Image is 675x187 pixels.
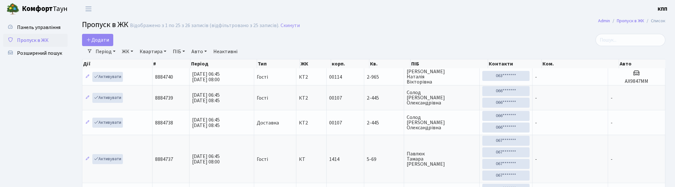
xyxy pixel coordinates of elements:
span: [DATE] 06:45 [DATE] 08:45 [192,116,220,129]
span: 00107 [329,94,342,102]
nav: breadcrumb [588,14,675,28]
span: [DATE] 06:45 [DATE] 08:00 [192,71,220,83]
a: Авто [189,46,209,57]
span: - [535,156,537,163]
a: Активувати [92,154,123,164]
a: Admin [598,17,610,24]
span: 8884739 [155,94,173,102]
b: Комфорт [22,4,53,14]
th: Тип [257,59,300,68]
input: Пошук... [596,34,665,46]
span: [DATE] 06:45 [DATE] 08:00 [192,153,220,165]
th: корп. [331,59,370,68]
th: Контакти [488,59,542,68]
span: - [535,94,537,102]
a: КПП [658,5,667,13]
span: Панель управління [17,24,60,31]
span: [PERSON_NAME] Наталія Вікторівна [407,69,477,84]
a: ЖК [119,46,136,57]
th: Авто [619,59,666,68]
span: 5-69 [367,157,401,162]
span: КТ2 [299,74,324,80]
span: 2-445 [367,95,401,101]
th: Кв. [369,59,410,68]
th: Ком. [542,59,619,68]
a: Активувати [92,118,123,128]
span: Гості [257,157,268,162]
span: Пропуск в ЖК [82,19,128,30]
span: Солод [PERSON_NAME] Олександрівна [407,115,477,130]
span: 8884740 [155,74,173,81]
a: Неактивні [211,46,240,57]
a: Квартира [137,46,169,57]
a: Період [93,46,118,57]
a: Розширений пошук [3,47,68,60]
div: Відображено з 1 по 25 з 26 записів (відфільтровано з 25 записів). [130,23,279,29]
span: Таун [22,4,68,15]
span: КТ [299,157,324,162]
span: - [535,119,537,126]
th: # [153,59,190,68]
a: Скинути [281,23,300,29]
span: 8884738 [155,119,173,126]
img: logo.png [6,3,19,15]
li: Список [644,17,665,25]
span: 2-965 [367,74,401,80]
span: [DATE] 06:45 [DATE] 08:45 [192,92,220,104]
span: КТ2 [299,95,324,101]
a: Панель управління [3,21,68,34]
span: - [611,156,613,163]
a: Додати [82,34,113,46]
span: 00107 [329,119,342,126]
span: - [535,74,537,81]
th: ПІБ [411,59,488,68]
th: Період [190,59,257,68]
span: Павлюк Тамара [PERSON_NAME] [407,151,477,167]
span: Гості [257,95,268,101]
span: Пропуск в ЖК [17,37,49,44]
span: - [611,119,613,126]
span: - [611,94,613,102]
h5: АХ9847ММ [611,78,662,84]
a: Пропуск в ЖК [3,34,68,47]
span: 1414 [329,156,339,163]
span: Гості [257,74,268,80]
button: Переключити навігацію [80,4,97,14]
a: Активувати [92,72,123,82]
th: Дії [82,59,153,68]
a: Активувати [92,93,123,103]
span: Доставка [257,120,279,125]
a: Пропуск в ЖК [617,17,644,24]
span: 00114 [329,74,342,81]
span: Солод [PERSON_NAME] Олександрівна [407,90,477,105]
span: 8884737 [155,156,173,163]
span: Додати [86,36,109,44]
a: ПІБ [170,46,188,57]
th: ЖК [300,59,331,68]
span: КТ2 [299,120,324,125]
span: Розширений пошук [17,50,62,57]
span: 2-445 [367,120,401,125]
